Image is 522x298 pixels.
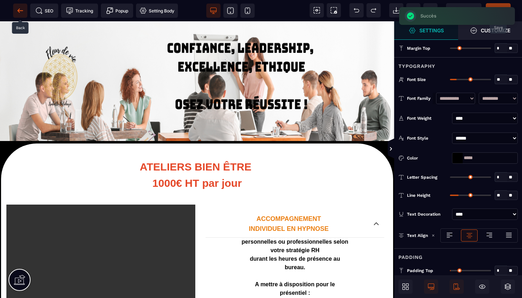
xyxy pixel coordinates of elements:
b: ATELIERS BIEN ÊTRE 1000€ HT par jour [140,140,255,168]
span: Popup [106,7,128,14]
span: Open Layers [501,280,515,294]
span: Open Blocks [398,280,413,294]
span: Preview [446,3,482,17]
span: Font Size [407,77,426,82]
strong: Customize [481,28,510,33]
img: loading [431,234,435,237]
div: Text Decoration [407,211,449,218]
p: ACCOMPAGNEMENT INDIVIDUEL EN HYPNOSE [211,193,366,212]
div: Padding [394,248,522,261]
span: Margin Top [407,45,430,51]
div: Font Style [407,135,449,142]
span: Padding Top [407,268,433,273]
span: Screenshot [327,3,341,17]
span: View components [310,3,324,17]
strong: Settings [419,28,444,33]
span: Letter Spacing [407,174,437,180]
p: Text Align [398,232,428,239]
span: Desktop Only [424,280,438,294]
div: Font Weight [407,115,449,122]
span: Open Style Manager [458,21,522,40]
span: SEO [36,7,53,14]
span: Hide/Show Block [475,280,489,294]
span: Settings [394,21,458,40]
span: Setting Body [140,7,174,14]
span: Tracking [66,7,93,14]
span: Mobile Only [450,280,464,294]
div: Font Family [407,95,433,102]
span: Line Height [407,193,430,198]
div: Color [407,155,449,162]
div: Typography [394,57,522,70]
